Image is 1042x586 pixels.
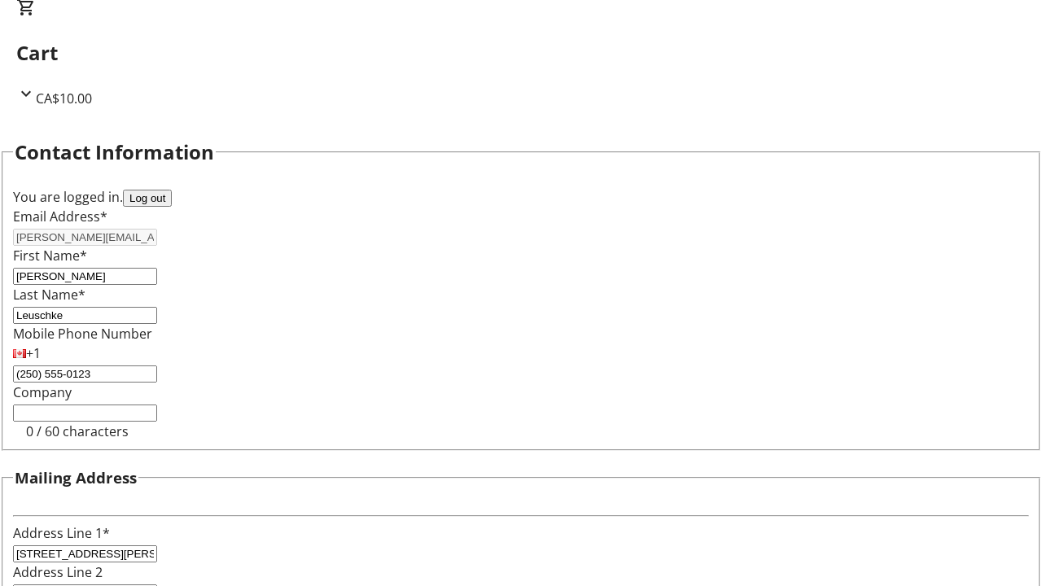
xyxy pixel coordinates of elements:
[13,524,110,542] label: Address Line 1*
[13,208,107,225] label: Email Address*
[13,545,157,562] input: Address
[13,286,85,304] label: Last Name*
[15,466,137,489] h3: Mailing Address
[13,325,152,343] label: Mobile Phone Number
[16,38,1026,68] h2: Cart
[26,422,129,440] tr-character-limit: 0 / 60 characters
[13,187,1029,207] div: You are logged in.
[13,383,72,401] label: Company
[123,190,172,207] button: Log out
[15,138,214,167] h2: Contact Information
[13,365,157,383] input: (506) 234-5678
[13,247,87,265] label: First Name*
[13,563,103,581] label: Address Line 2
[36,90,92,107] span: CA$10.00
